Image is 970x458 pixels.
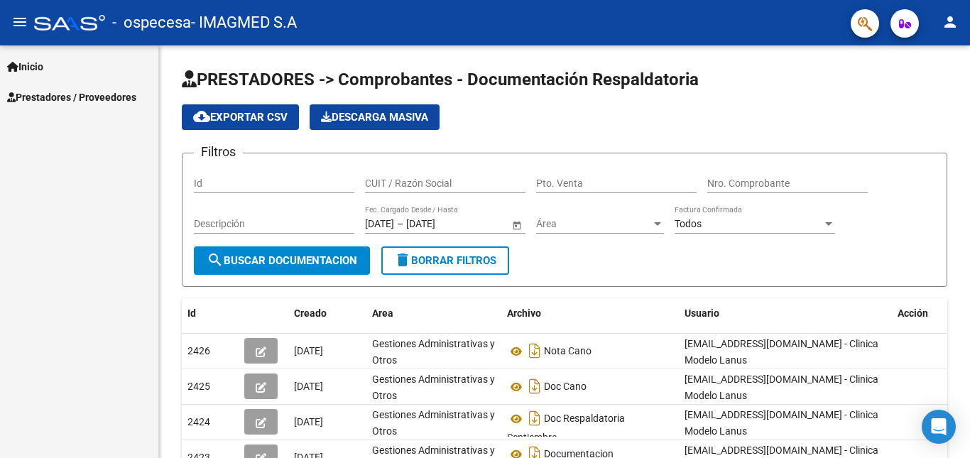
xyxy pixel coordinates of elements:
span: Doc Respaldatoria Septiembre [507,413,625,444]
datatable-header-cell: Usuario [679,298,892,329]
span: Descarga Masiva [321,111,428,124]
span: Archivo [507,307,541,319]
span: Creado [294,307,327,319]
i: Descargar documento [525,339,544,362]
input: Fecha inicio [365,218,394,230]
datatable-header-cell: Creado [288,298,366,329]
span: Nota Cano [544,346,592,357]
span: Todos [675,218,702,229]
span: Área [536,218,651,230]
i: Descargar documento [525,375,544,398]
span: Id [187,307,196,319]
span: Inicio [7,59,43,75]
span: [EMAIL_ADDRESS][DOMAIN_NAME] - Clinica Modelo Lanus [685,409,878,437]
span: [DATE] [294,345,323,356]
span: Prestadores / Proveedores [7,89,136,105]
mat-icon: search [207,251,224,268]
span: PRESTADORES -> Comprobantes - Documentación Respaldatoria [182,70,699,89]
datatable-header-cell: Id [182,298,239,329]
app-download-masive: Descarga masiva de comprobantes (adjuntos) [310,104,440,130]
span: [EMAIL_ADDRESS][DOMAIN_NAME] - Clinica Modelo Lanus [685,338,878,366]
span: - IMAGMED S.A [191,7,297,38]
span: Gestiones Administrativas y Otros [372,338,495,366]
span: - ospecesa [112,7,191,38]
input: Fecha fin [406,218,476,230]
span: Doc Cano [544,381,587,393]
button: Exportar CSV [182,104,299,130]
i: Descargar documento [525,407,544,430]
button: Borrar Filtros [381,246,509,275]
span: 2425 [187,381,210,392]
span: Gestiones Administrativas y Otros [372,374,495,401]
div: Open Intercom Messenger [922,410,956,444]
datatable-header-cell: Archivo [501,298,679,329]
span: [DATE] [294,416,323,427]
mat-icon: delete [394,251,411,268]
span: Usuario [685,307,719,319]
span: Exportar CSV [193,111,288,124]
span: [DATE] [294,381,323,392]
span: Gestiones Administrativas y Otros [372,409,495,437]
mat-icon: menu [11,13,28,31]
mat-icon: person [942,13,959,31]
span: Area [372,307,393,319]
span: [EMAIL_ADDRESS][DOMAIN_NAME] - Clinica Modelo Lanus [685,374,878,401]
datatable-header-cell: Acción [892,298,963,329]
span: Buscar Documentacion [207,254,357,267]
button: Buscar Documentacion [194,246,370,275]
h3: Filtros [194,142,243,162]
datatable-header-cell: Area [366,298,501,329]
span: 2426 [187,345,210,356]
span: Acción [898,307,928,319]
mat-icon: cloud_download [193,108,210,125]
span: 2424 [187,416,210,427]
button: Open calendar [509,217,524,232]
span: Borrar Filtros [394,254,496,267]
span: – [397,218,403,230]
button: Descarga Masiva [310,104,440,130]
